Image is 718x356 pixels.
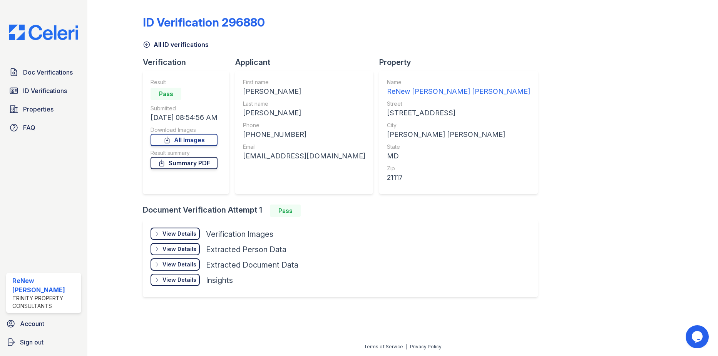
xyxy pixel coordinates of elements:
a: FAQ [6,120,81,135]
div: State [387,143,530,151]
a: Terms of Service [364,344,403,349]
div: [PERSON_NAME] [243,86,365,97]
a: ID Verifications [6,83,81,98]
img: CE_Logo_Blue-a8612792a0a2168367f1c8372b55b34899dd931a85d93a1a3d3e32e68fde9ad4.png [3,25,84,40]
span: Doc Verifications [23,68,73,77]
div: [PERSON_NAME] [243,108,365,118]
div: Property [379,57,544,68]
div: City [387,121,530,129]
div: Download Images [151,126,218,134]
span: FAQ [23,123,35,132]
div: Email [243,143,365,151]
div: ID Verification 296880 [143,15,265,29]
a: Account [3,316,84,331]
span: Sign out [20,338,44,347]
div: Result summary [151,149,218,157]
div: 21117 [387,172,530,183]
span: ID Verifications [23,86,67,95]
div: Zip [387,165,530,172]
div: Pass [270,205,301,217]
div: Pass [151,88,181,100]
a: Name ReNew [PERSON_NAME] [PERSON_NAME] [387,78,530,97]
div: Verification [143,57,235,68]
div: Extracted Person Data [206,244,286,255]
div: Result [151,78,218,86]
div: Insights [206,275,233,286]
div: Street [387,100,530,108]
div: | [406,344,407,349]
div: Trinity Property Consultants [12,294,78,310]
div: Submitted [151,105,218,112]
div: [EMAIL_ADDRESS][DOMAIN_NAME] [243,151,365,161]
a: All Images [151,134,218,146]
div: Document Verification Attempt 1 [143,205,544,217]
div: Phone [243,121,365,129]
div: View Details [162,245,196,253]
a: Sign out [3,334,84,350]
a: Privacy Policy [410,344,442,349]
div: ReNew [PERSON_NAME] [12,276,78,294]
div: Last name [243,100,365,108]
div: Extracted Document Data [206,260,298,270]
div: [PERSON_NAME] [PERSON_NAME] [387,129,530,140]
a: Properties [6,101,81,117]
div: [DATE] 08:54:56 AM [151,112,218,123]
div: MD [387,151,530,161]
a: All ID verifications [143,40,209,49]
span: Account [20,319,44,328]
div: View Details [162,230,196,238]
div: [PHONE_NUMBER] [243,129,365,140]
div: First name [243,78,365,86]
div: Applicant [235,57,379,68]
a: Doc Verifications [6,65,81,80]
div: View Details [162,276,196,284]
div: ReNew [PERSON_NAME] [PERSON_NAME] [387,86,530,97]
div: Name [387,78,530,86]
div: Verification Images [206,229,273,240]
iframe: chat widget [686,325,710,348]
div: [STREET_ADDRESS] [387,108,530,118]
span: Properties [23,105,54,114]
a: Summary PDF [151,157,218,169]
div: View Details [162,261,196,268]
